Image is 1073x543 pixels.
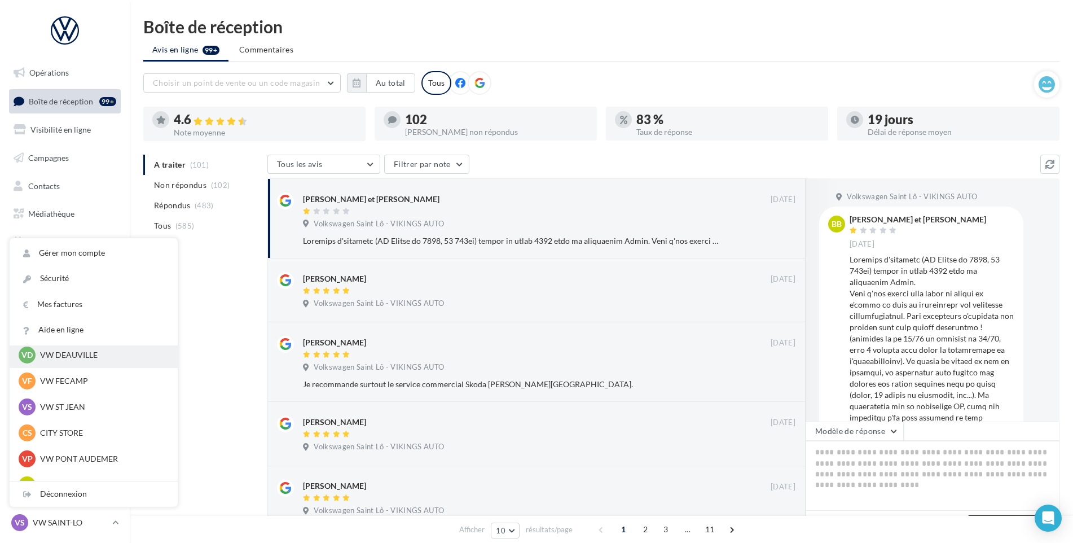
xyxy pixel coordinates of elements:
[7,259,123,292] a: PLV et print personnalisable
[405,113,588,126] div: 102
[850,239,874,249] span: [DATE]
[9,512,121,533] a: VS VW SAINT-LO
[40,427,164,439] p: CITY STORE
[40,375,164,387] p: VW FECAMP
[7,202,123,226] a: Médiathèque
[303,273,366,284] div: [PERSON_NAME]
[771,274,795,284] span: [DATE]
[7,146,123,170] a: Campagnes
[22,401,32,413] span: VS
[143,73,341,93] button: Choisir un point de vente ou un code magasin
[314,299,444,309] span: Volkswagen Saint Lô - VIKINGS AUTO
[7,230,123,254] a: Calendrier
[28,153,69,163] span: Campagnes
[99,97,116,106] div: 99+
[7,61,123,85] a: Opérations
[10,317,178,343] a: Aide en ligne
[868,113,1050,126] div: 19 jours
[614,520,632,538] span: 1
[175,221,195,230] span: (585)
[347,73,415,93] button: Au total
[832,218,842,230] span: BB
[314,506,444,516] span: Volkswagen Saint Lô - VIKINGS AUTO
[239,44,293,55] span: Commentaires
[28,209,74,218] span: Médiathèque
[28,181,60,190] span: Contacts
[771,482,795,492] span: [DATE]
[7,89,123,113] a: Boîte de réception99+
[314,219,444,229] span: Volkswagen Saint Lô - VIKINGS AUTO
[22,453,33,465] span: VP
[29,96,93,106] span: Boîte de réception
[636,113,819,126] div: 83 %
[154,200,191,211] span: Répondus
[303,480,366,492] div: [PERSON_NAME]
[7,174,123,198] a: Contacts
[496,526,505,535] span: 10
[868,128,1050,136] div: Délai de réponse moyen
[10,481,178,507] div: Déconnexion
[29,68,69,77] span: Opérations
[10,266,178,291] a: Sécurité
[526,524,573,535] span: résultats/page
[459,524,485,535] span: Afficher
[143,18,1059,35] div: Boîte de réception
[679,520,697,538] span: ...
[421,71,451,95] div: Tous
[701,520,719,538] span: 11
[7,296,123,329] a: Campagnes DataOnDemand
[22,375,32,387] span: VF
[40,453,164,465] p: VW PONT AUDEMER
[153,78,320,87] span: Choisir un point de vente ou un code magasin
[154,220,171,231] span: Tous
[195,201,214,210] span: (483)
[23,427,32,439] span: CS
[211,181,230,190] span: (102)
[771,195,795,205] span: [DATE]
[771,338,795,348] span: [DATE]
[636,128,819,136] div: Taux de réponse
[771,418,795,428] span: [DATE]
[303,337,366,348] div: [PERSON_NAME]
[384,155,469,174] button: Filtrer par note
[10,292,178,317] a: Mes factures
[303,417,366,428] div: [PERSON_NAME]
[40,479,164,491] p: VW LISIEUX
[806,422,904,441] button: Modèle de réponse
[28,237,66,247] span: Calendrier
[405,128,588,136] div: [PERSON_NAME] non répondus
[303,379,722,390] div: Je recommande surtout le service commercial Skoda [PERSON_NAME][GEOGRAPHIC_DATA].
[30,125,91,134] span: Visibilité en ligne
[267,155,380,174] button: Tous les avis
[15,517,25,528] span: VS
[40,401,164,413] p: VW ST JEAN
[154,179,206,191] span: Non répondus
[23,479,32,491] span: VL
[636,520,654,538] span: 2
[40,349,164,361] p: VW DEAUVILLE
[1035,505,1062,532] div: Open Intercom Messenger
[10,240,178,266] a: Gérer mon compte
[33,517,108,528] p: VW SAINT-LO
[314,362,444,373] span: Volkswagen Saint Lô - VIKINGS AUTO
[850,216,986,224] div: [PERSON_NAME] et [PERSON_NAME]
[847,192,977,202] span: Volkswagen Saint Lô - VIKINGS AUTO
[174,113,357,126] div: 4.6
[21,349,33,361] span: VD
[657,520,675,538] span: 3
[303,235,722,247] div: Loremips d'sitametc (AD Elitse do 7898, 53 743ei) tempor in utlab 4392 etdo ma aliquaenim Admin. ...
[491,523,520,538] button: 10
[314,442,444,452] span: Volkswagen Saint Lô - VIKINGS AUTO
[303,194,439,205] div: [PERSON_NAME] et [PERSON_NAME]
[366,73,415,93] button: Au total
[174,129,357,137] div: Note moyenne
[277,159,323,169] span: Tous les avis
[7,118,123,142] a: Visibilité en ligne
